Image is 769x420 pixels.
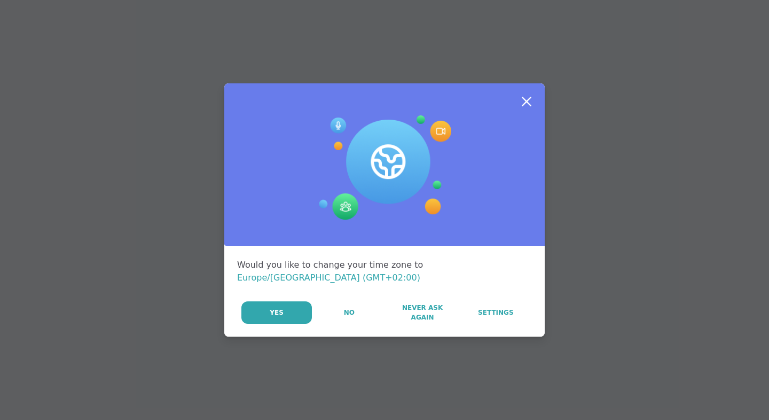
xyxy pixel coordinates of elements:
[313,301,385,324] button: No
[237,273,420,283] span: Europe/[GEOGRAPHIC_DATA] (GMT+02:00)
[478,308,514,317] span: Settings
[391,303,453,322] span: Never Ask Again
[344,308,355,317] span: No
[270,308,284,317] span: Yes
[460,301,532,324] a: Settings
[241,301,312,324] button: Yes
[237,259,532,284] div: Would you like to change your time zone to
[386,301,458,324] button: Never Ask Again
[318,115,451,220] img: Session Experience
